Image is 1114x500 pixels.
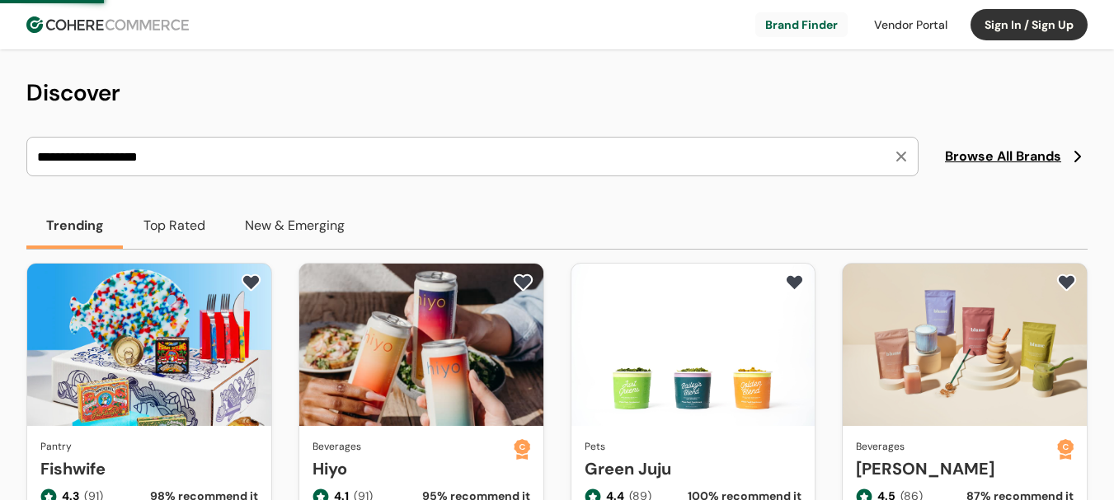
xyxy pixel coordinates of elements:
button: Top Rated [124,203,225,249]
span: Discover [26,77,120,108]
a: Fishwife [40,456,258,481]
span: Browse All Brands [945,147,1061,166]
button: Trending [26,203,124,249]
a: Green Juju [585,456,802,481]
button: add to favorite [237,270,265,295]
button: add to favorite [781,270,808,295]
button: New & Emerging [225,203,364,249]
button: Sign In / Sign Up [971,9,1088,40]
a: [PERSON_NAME] [856,456,1057,481]
a: Hiyo [313,456,514,481]
button: add to favorite [1053,270,1080,295]
img: Cohere Logo [26,16,189,33]
a: Browse All Brands [945,147,1088,166]
button: add to favorite [510,270,537,295]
